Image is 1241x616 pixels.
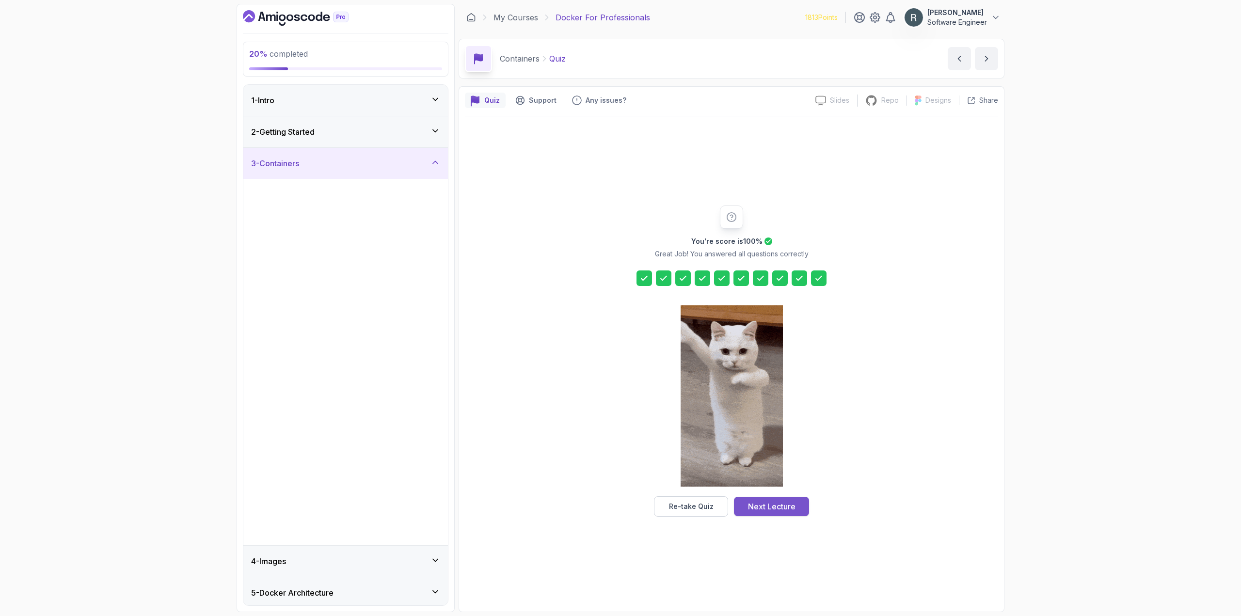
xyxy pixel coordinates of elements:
[927,8,987,17] p: [PERSON_NAME]
[948,47,971,70] button: previous content
[654,496,728,517] button: Re-take Quiz
[249,49,308,59] span: completed
[805,13,838,22] p: 1813 Points
[655,249,809,259] p: Great Job! You answered all questions correctly
[243,577,448,608] button: 5-Docker Architecture
[556,12,650,23] p: Docker For Professionals
[586,95,626,105] p: Any issues?
[243,148,448,179] button: 3-Containers
[691,237,763,246] h2: You're score is 100 %
[251,555,286,567] h3: 4 - Images
[927,17,987,27] p: Software Engineer
[549,53,566,64] p: Quiz
[243,116,448,147] button: 2-Getting Started
[465,93,506,108] button: quiz button
[493,12,538,23] a: My Courses
[881,95,899,105] p: Repo
[251,126,315,138] h3: 2 - Getting Started
[748,501,796,512] div: Next Lecture
[509,93,562,108] button: Support button
[249,49,268,59] span: 20 %
[905,8,923,27] img: user profile image
[529,95,557,105] p: Support
[925,95,951,105] p: Designs
[669,502,714,511] div: Re-take Quiz
[975,47,998,70] button: next content
[466,13,476,22] a: Dashboard
[251,158,299,169] h3: 3 - Containers
[251,587,334,599] h3: 5 - Docker Architecture
[830,95,849,105] p: Slides
[681,305,783,487] img: cool-cat
[243,10,371,26] a: Dashboard
[979,95,998,105] p: Share
[500,53,540,64] p: Containers
[734,497,809,516] button: Next Lecture
[904,8,1001,27] button: user profile image[PERSON_NAME]Software Engineer
[484,95,500,105] p: Quiz
[251,95,274,106] h3: 1 - Intro
[243,546,448,577] button: 4-Images
[243,85,448,116] button: 1-Intro
[566,93,632,108] button: Feedback button
[959,95,998,105] button: Share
